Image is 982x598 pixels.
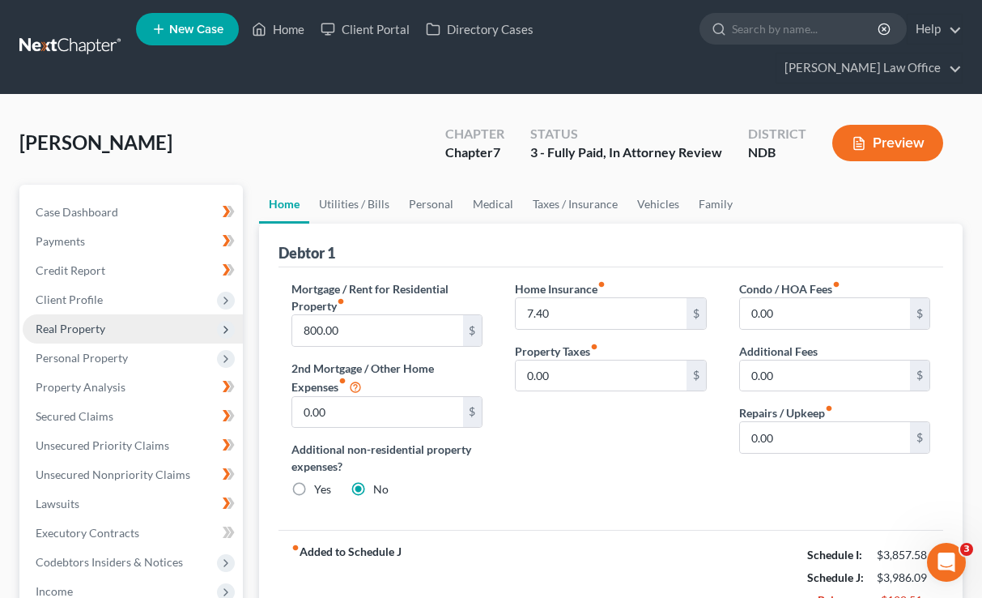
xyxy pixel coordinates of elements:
label: Property Taxes [515,343,598,360]
span: Unsecured Nonpriority Claims [36,468,190,481]
label: Home Insurance [515,280,606,297]
a: Executory Contracts [23,519,243,548]
div: Chapter [445,143,504,162]
i: fiber_manual_record [338,377,346,385]
a: Lawsuits [23,489,243,519]
a: Utilities / Bills [309,185,399,224]
a: Home [244,15,312,44]
div: $3,986.09 [877,570,930,586]
a: Personal [399,185,463,224]
a: Vehicles [627,185,689,224]
i: fiber_manual_record [337,297,345,305]
label: Mortgage / Rent for Residential Property [291,280,482,314]
div: $ [687,298,706,329]
span: Payments [36,234,85,248]
div: District [748,125,806,143]
a: Home [259,185,309,224]
div: $ [910,361,929,391]
strong: Schedule I: [807,548,862,562]
a: Medical [463,185,523,224]
a: Property Analysis [23,373,243,402]
a: Credit Report [23,256,243,285]
input: -- [292,315,462,346]
span: Real Property [36,322,105,335]
span: Case Dashboard [36,205,118,219]
a: Case Dashboard [23,198,243,227]
a: Directory Cases [418,15,542,44]
div: 3 - Fully Paid, In Attorney Review [530,143,722,162]
label: Repairs / Upkeep [739,404,833,421]
div: $ [463,315,482,346]
a: Taxes / Insurance [523,185,627,224]
span: Unsecured Priority Claims [36,438,169,452]
label: 2nd Mortgage / Other Home Expenses [291,360,482,396]
i: fiber_manual_record [597,280,606,288]
label: Additional Fees [739,343,818,360]
span: New Case [169,23,223,36]
span: Income [36,584,73,598]
a: Unsecured Priority Claims [23,431,243,460]
strong: Schedule J: [807,570,864,584]
i: fiber_manual_record [291,544,300,552]
input: -- [740,298,910,329]
div: Debtor 1 [278,243,335,263]
div: $ [910,422,929,453]
i: fiber_manual_record [832,280,840,288]
div: Chapter [445,125,504,143]
div: Status [530,125,722,143]
span: Client Profile [36,293,103,306]
input: -- [740,361,910,391]
iframe: Intercom live chat [927,543,966,582]
div: $3,857.58 [877,547,930,563]
button: Preview [832,125,943,161]
div: $ [910,298,929,329]
a: Payments [23,227,243,256]
a: Secured Claims [23,402,243,431]
span: Executory Contracts [36,526,139,540]
input: Search by name... [732,14,880,44]
div: $ [687,361,706,391]
span: Credit Report [36,263,105,277]
label: Condo / HOA Fees [739,280,840,297]
input: -- [516,361,686,391]
input: -- [740,422,910,453]
label: Additional non-residential property expenses? [291,441,482,475]
div: NDB [748,143,806,162]
span: Secured Claims [36,409,113,423]
span: [PERSON_NAME] [19,130,172,154]
a: Help [908,15,962,44]
span: Personal Property [36,351,128,365]
span: 7 [493,144,500,160]
a: Client Portal [312,15,418,44]
span: Property Analysis [36,380,125,394]
div: $ [463,397,482,428]
i: fiber_manual_record [825,404,833,412]
i: fiber_manual_record [590,343,598,351]
span: Lawsuits [36,497,79,510]
a: Unsecured Nonpriority Claims [23,460,243,489]
a: [PERSON_NAME] Law Office [776,53,962,83]
input: -- [516,298,686,329]
input: -- [292,397,462,428]
a: Family [689,185,742,224]
span: 3 [960,543,973,556]
label: No [373,481,389,498]
span: Codebtors Insiders & Notices [36,555,183,569]
label: Yes [314,481,331,498]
